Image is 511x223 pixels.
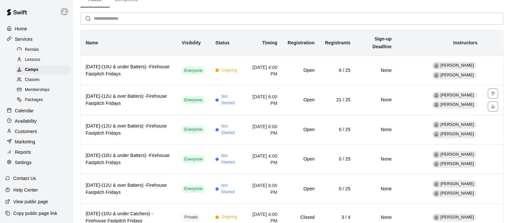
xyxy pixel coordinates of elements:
span: Not Started [221,94,240,106]
td: [DATE] 4:00 PM [246,56,282,85]
h6: None [361,126,392,133]
b: Name [86,40,98,45]
div: Adriana Coronado [433,63,439,69]
span: Ongoing [221,67,237,74]
h6: Open [288,96,314,104]
b: Visibility [182,40,201,45]
button: move item up [488,88,498,99]
p: Help Center [13,187,38,193]
a: Services [5,34,68,44]
button: move item down [488,101,498,112]
td: [DATE] 6:00 PM [246,115,282,144]
span: [PERSON_NAME] [441,122,474,127]
div: David Martinez [433,72,439,78]
span: [PERSON_NAME] [441,132,474,136]
div: This service is visible to all of your customers [182,67,205,74]
b: Registrants [325,40,350,45]
a: Lessons [16,55,73,65]
span: [PERSON_NAME] [441,63,474,68]
div: Adriana Coronado [433,215,439,220]
a: Calendar [5,106,68,116]
span: Everyone [182,97,205,103]
div: Classes [16,75,70,84]
p: Calendar [15,107,34,114]
p: Settings [15,159,32,166]
span: Rentals [25,47,39,53]
span: [PERSON_NAME] [441,182,474,186]
h6: [DATE]-(12U & over Batters) -Firehouse Fastpitch Fridays [86,123,171,137]
p: View public page [13,198,48,205]
div: This service is visible to all of your customers [182,155,205,163]
p: Availability [15,118,37,124]
h6: None [361,67,392,74]
div: David Martinez [433,161,439,167]
span: Lessons [25,57,40,63]
div: Adriana Coronado [433,93,439,98]
h6: 0 / 25 [325,156,350,163]
span: Memberships [25,87,49,93]
b: Sign-up Deadline [372,36,392,49]
a: Reports [5,147,68,157]
a: Home [5,24,68,34]
h6: [DATE]-(10U & under Batters) -Firehouse Fastpitch Fridays [86,152,171,166]
h6: Closed [288,214,314,221]
span: [PERSON_NAME] [441,162,474,166]
div: Settings [5,158,68,167]
a: Memberships [16,85,73,95]
b: Status [215,40,229,45]
p: Home [15,26,27,32]
a: Packages [16,95,73,105]
a: Camps [16,65,73,75]
h6: Open [288,67,314,74]
span: Not Started [221,153,240,166]
span: Everyone [182,186,205,192]
b: Registration [288,40,314,45]
div: Marketing [5,137,68,147]
h6: None [361,96,392,104]
h6: [DATE]-(10U & under Batters) -Firehouse Fastpitch Fridays [86,63,171,78]
td: [DATE] 6:00 PM [246,85,282,115]
span: Not Started [221,123,240,136]
h6: None [361,185,392,193]
div: David Martinez [433,131,439,137]
p: Reports [15,149,31,155]
td: [DATE] 6:00 PM [246,174,282,204]
h6: 21 / 25 [325,96,350,104]
div: David Martinez [433,102,439,108]
p: Services [15,36,33,42]
a: Customers [5,127,68,136]
span: [PERSON_NAME] [441,93,474,97]
td: [DATE] 4:00 PM [246,144,282,174]
span: [PERSON_NAME] [441,215,474,219]
span: [PERSON_NAME] [441,73,474,77]
p: Contact Us [13,175,36,182]
h6: 3 / 4 [325,214,350,221]
div: This service is visible to all of your customers [182,96,205,104]
p: Copy public page link [13,210,57,217]
span: [PERSON_NAME] [441,191,474,195]
h6: 0 / 25 [325,185,350,193]
a: Availability [5,116,68,126]
div: Adriana Coronado [433,122,439,128]
span: Everyone [182,127,205,133]
div: Memberships [16,85,70,95]
span: [PERSON_NAME] [441,152,474,157]
h6: None [361,214,392,221]
h6: Open [288,185,314,193]
span: Camps [25,67,38,73]
div: Rentals [16,45,70,54]
p: Marketing [15,139,35,145]
h6: 0 / 25 [325,126,350,133]
div: Lessons [16,55,70,64]
span: Classes [25,77,39,83]
b: Timing [262,40,277,45]
h6: [DATE]-(12U & over Batters) -Firehouse Fastpitch Fridays [86,182,171,196]
span: Not Started [221,183,240,195]
a: Classes [16,75,73,85]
